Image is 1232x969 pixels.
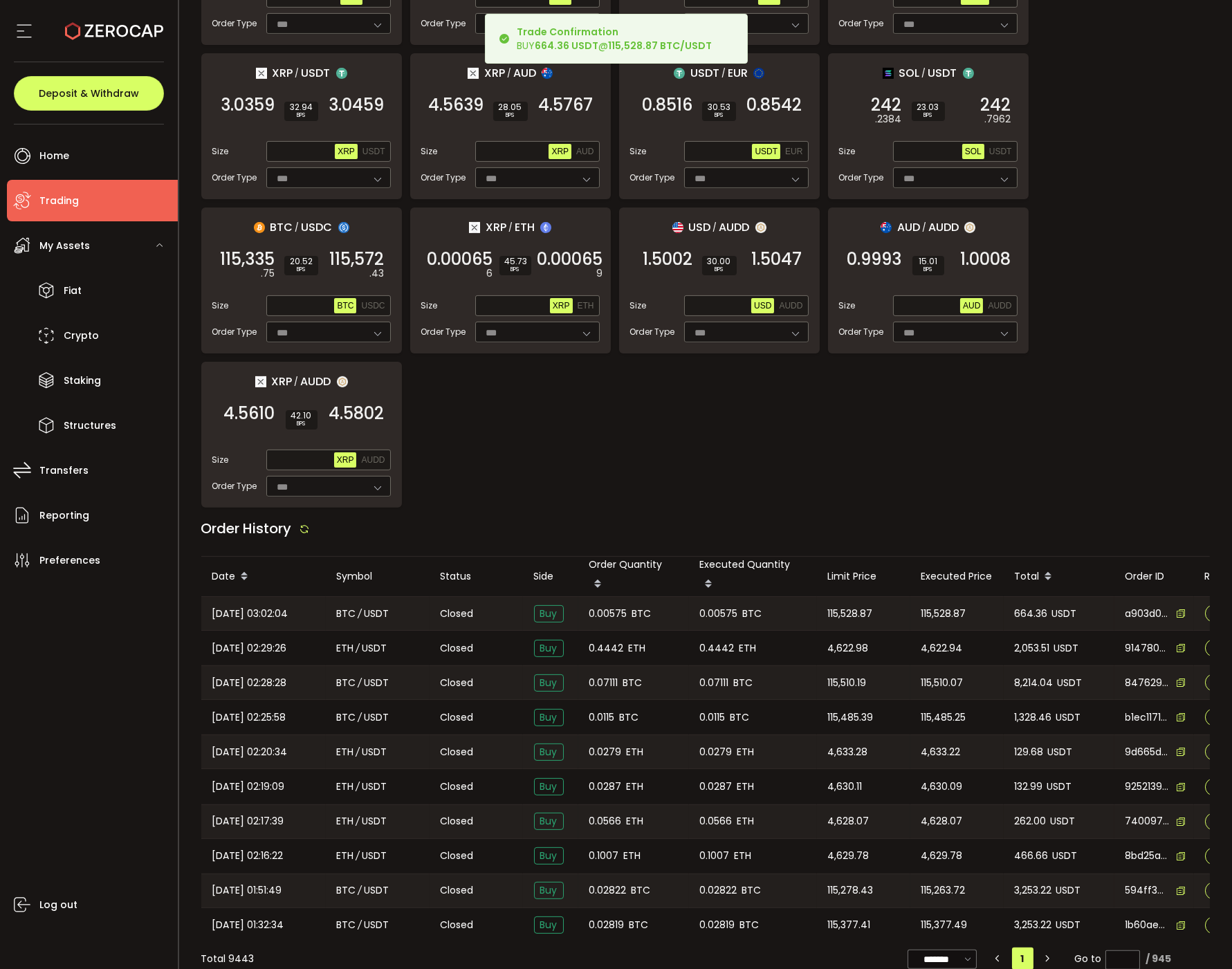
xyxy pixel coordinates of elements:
[534,709,564,726] span: Buy
[39,191,79,211] span: Trading
[224,407,275,421] span: 4.5610
[1015,813,1047,829] span: 262.00
[212,17,257,30] span: Order Type
[261,266,275,281] em: .75
[212,454,229,466] span: Size
[839,145,856,158] span: Size
[39,461,89,481] span: Transfers
[708,257,731,266] span: 30.00
[337,883,356,898] span: BTC
[737,813,754,829] span: ETH
[921,813,963,829] span: 4,628.07
[517,25,712,53] div: BUY @
[441,745,474,759] span: Closed
[337,301,353,311] span: BTC
[589,606,627,622] span: 0.00575
[839,299,856,312] span: Size
[632,606,651,622] span: BTC
[960,298,983,313] button: AUD
[674,68,685,79] img: usdt_portfolio.svg
[337,813,354,829] span: ETH
[965,147,982,156] span: SOL
[1015,640,1050,656] span: 2,053.51
[1047,779,1072,795] span: USDT
[985,112,1011,127] em: .7962
[589,675,618,691] span: 0.07111
[429,98,484,112] span: 4.5639
[1004,565,1114,589] div: Total
[39,236,90,256] span: My Assets
[534,882,564,899] span: Buy
[1125,641,1170,656] span: 914780bb-060f-472f-9aeb-f773d60673cd
[358,452,387,468] button: AUDD
[427,252,493,266] span: 0.00065
[776,298,805,313] button: AUDD
[212,744,288,760] span: [DATE] 02:20:34
[928,219,959,236] span: AUDD
[643,252,693,266] span: 1.5002
[989,147,1012,156] span: USDT
[290,266,313,274] i: BPS
[212,480,257,492] span: Order Type
[212,299,229,312] span: Size
[273,64,293,82] span: XRP
[883,68,894,79] img: sol_portfolio.png
[921,848,963,864] span: 4,629.78
[370,266,385,281] em: .43
[484,64,505,82] span: XRP
[39,551,100,571] span: Preferences
[256,68,267,79] img: xrp_portfolio.png
[270,219,293,236] span: BTC
[550,298,573,313] button: XRP
[922,221,926,234] em: /
[212,172,257,184] span: Order Type
[302,64,331,82] span: USDT
[752,144,780,159] button: USDT
[728,64,748,82] span: EUR
[1125,779,1170,794] span: 9252139b-8831-42ae-a475-c3004ed75b92
[361,455,385,465] span: AUDD
[356,848,360,864] em: /
[630,145,647,158] span: Size
[499,111,522,120] i: BPS
[897,219,920,236] span: AUD
[589,883,627,898] span: 0.02822
[708,111,730,120] i: BPS
[255,376,266,387] img: xrp_portfolio.png
[362,779,387,795] span: USDT
[542,68,553,79] img: aud_portfolio.svg
[573,144,596,159] button: AUD
[847,252,902,266] span: 0.9993
[421,299,438,312] span: Size
[828,640,869,656] span: 4,622.98
[549,144,571,159] button: XRP
[362,848,387,864] span: USDT
[487,266,493,281] em: 6
[337,710,356,726] span: BTC
[623,675,642,691] span: BTC
[212,675,287,691] span: [DATE] 02:28:28
[917,111,939,120] i: BPS
[362,640,387,656] span: USDT
[917,103,939,111] span: 23.03
[1125,745,1170,759] span: 9d665d1b-c21d-4d72-8a60-1c59631d30ba
[626,813,643,829] span: ETH
[535,39,599,53] b: 664.36 USDT
[1114,569,1194,584] div: Order ID
[221,98,275,112] span: 3.0359
[290,257,313,266] span: 20.52
[336,68,347,79] img: usdt_portfolio.svg
[918,266,939,274] i: BPS
[362,147,385,156] span: USDT
[689,219,711,236] span: USD
[628,640,645,656] span: ETH
[537,252,603,266] span: 0.00065
[523,569,578,584] div: Side
[539,98,594,112] span: 4.5767
[212,779,285,795] span: [DATE] 02:19:09
[828,744,868,760] span: 4,633.28
[212,710,286,726] span: [DATE] 02:25:58
[358,298,387,313] button: USDC
[828,606,873,622] span: 115,528.87
[751,298,774,313] button: USD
